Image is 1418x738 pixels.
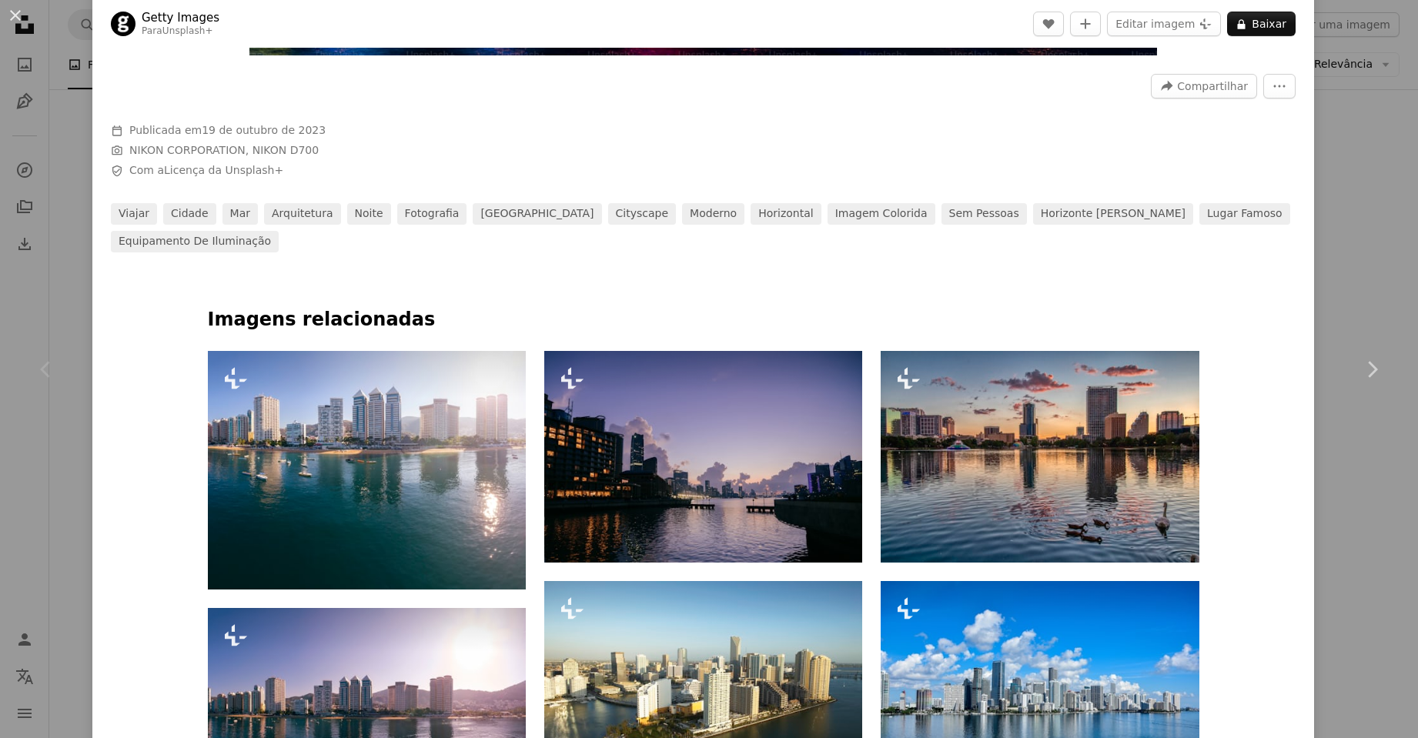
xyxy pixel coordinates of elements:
[544,680,862,693] a: Março de 2006.
[544,351,862,563] img: Um corpo de água com edifícios ao fundo
[881,351,1199,563] img: O pôr do sol de Orlando Florida no Lago Eola
[544,449,862,463] a: Um corpo de água com edifícios ao fundo
[1227,12,1296,36] button: Baixar
[881,449,1199,463] a: O pôr do sol de Orlando Florida no Lago Eola
[347,203,391,225] a: Noite
[208,463,526,476] a: Um dia ensolarado em Acapulco, México, com barcos navegando no mar e edifícios altos refletidos n...
[163,203,216,225] a: cidade
[164,164,283,176] a: Licença da Unsplash+
[264,203,341,225] a: arquitetura
[129,163,283,179] span: Com a
[608,203,677,225] a: Cityscape
[142,10,219,25] a: Getty Images
[1107,12,1221,36] button: Editar imagem
[142,25,219,38] div: Para
[222,203,258,225] a: mar
[1151,74,1257,99] button: Compartilhar esta imagem
[1326,296,1418,443] a: Próximo
[1177,75,1248,98] span: Compartilhar
[129,124,326,136] span: Publicada em
[751,203,821,225] a: horizontal
[682,203,744,225] a: moderno
[162,25,213,36] a: Unsplash+
[1033,203,1193,225] a: horizonte [PERSON_NAME]
[111,203,157,225] a: viajar
[397,203,467,225] a: fotografia
[1199,203,1290,225] a: lugar famoso
[111,12,135,36] img: Ir para o perfil de Getty Images
[473,203,601,225] a: [GEOGRAPHIC_DATA]
[202,124,326,136] time: 19 de outubro de 2023 às 12:38:19 BRT
[941,203,1027,225] a: sem pessoas
[1033,12,1064,36] button: Curtir
[208,308,1199,332] h4: Imagens relacionadas
[129,143,319,159] button: NIKON CORPORATION, NIKON D700
[881,680,1199,693] a: Uma foto de tirar o fôlego de um belo horizonte com uma paisagem marítima em Miami
[1070,12,1101,36] button: Adicionar à coleção
[111,231,279,252] a: equipamento de iluminação
[1263,74,1296,99] button: Mais ações
[208,351,526,590] img: Um dia ensolarado em Acapulco, México, com barcos navegando no mar e edifícios altos refletidos n...
[828,203,935,225] a: imagem colorida
[208,710,526,724] a: Um sol brilhante e escaldante refletido na água na Baía de Acapulco, no México, com edifícios alt...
